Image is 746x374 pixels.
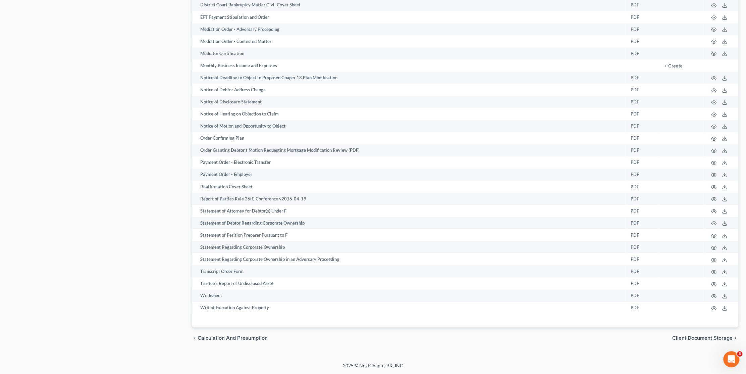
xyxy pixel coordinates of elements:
[672,335,733,341] span: Client Document Storage
[192,277,625,289] td: Trustee's Report of Undisclosed Asset
[625,181,659,193] td: PDF
[625,277,659,289] td: PDF
[192,241,625,253] td: Statement Regarding Corporate Ownership
[192,181,625,193] td: Reaffirmation Cover Sheet
[192,193,625,205] td: Report of Parties Rule 26(f) Conference v2016-04-19
[625,290,659,302] td: PDF
[192,120,625,132] td: Notice of Motion and Opportunity to Object
[192,59,625,72] td: Monthly Business Income and Expenses
[625,132,659,144] td: PDF
[192,11,625,23] td: EFT Payment Stipulation and Order
[192,335,198,341] i: chevron_left
[625,96,659,108] td: PDF
[625,144,659,156] td: PDF
[192,290,625,302] td: Worksheet
[625,193,659,205] td: PDF
[192,265,625,277] td: Transcript Order Form
[664,64,683,68] button: + Create
[733,335,738,341] i: chevron_right
[625,23,659,35] td: PDF
[625,205,659,217] td: PDF
[625,265,659,277] td: PDF
[192,229,625,241] td: Statement of Petition Preparer Pursuant to F
[192,84,625,96] td: Notice of Debtor Address Change
[192,132,625,144] td: Order Confirming Plan
[625,108,659,120] td: PDF
[625,169,659,181] td: PDF
[192,253,625,265] td: Statement Regarding Corporate Ownership in an Adversary Proceeding
[625,302,659,314] td: PDF
[192,35,625,47] td: Mediation Order - Contested Matter
[192,169,625,181] td: Payment Order - Employer
[625,84,659,96] td: PDF
[737,351,742,357] span: 3
[192,205,625,217] td: Statement of Attorney for Debtor(s) Under F
[625,229,659,241] td: PDF
[672,335,738,341] button: Client Document Storage chevron_right
[192,144,625,156] td: Order Granting Debtor's Motion Requesting Mortgage Modification Review (PDF)
[192,335,268,341] button: chevron_left Calculation and Presumption
[192,96,625,108] td: Notice of Disclosure Statement
[192,72,625,84] td: Notice of Deadline to Object to Proposed Chaper 13 Plan Modification
[192,108,625,120] td: Notice of Hearing on Objection to Claim
[192,23,625,35] td: Mediation Order - Adversary Proceeding
[625,47,659,59] td: PDF
[625,217,659,229] td: PDF
[625,35,659,47] td: PDF
[192,47,625,59] td: Mediator Certification
[625,241,659,253] td: PDF
[192,302,625,314] td: Writ of Execution Against Property
[625,11,659,23] td: PDF
[192,217,625,229] td: Statement of Debtor Regarding Corporate Ownership
[625,156,659,169] td: PDF
[625,120,659,132] td: PDF
[198,335,268,341] span: Calculation and Presumption
[625,253,659,265] td: PDF
[192,156,625,169] td: Payment Order - Electronic Transfer
[723,351,739,367] iframe: Intercom live chat
[625,72,659,84] td: PDF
